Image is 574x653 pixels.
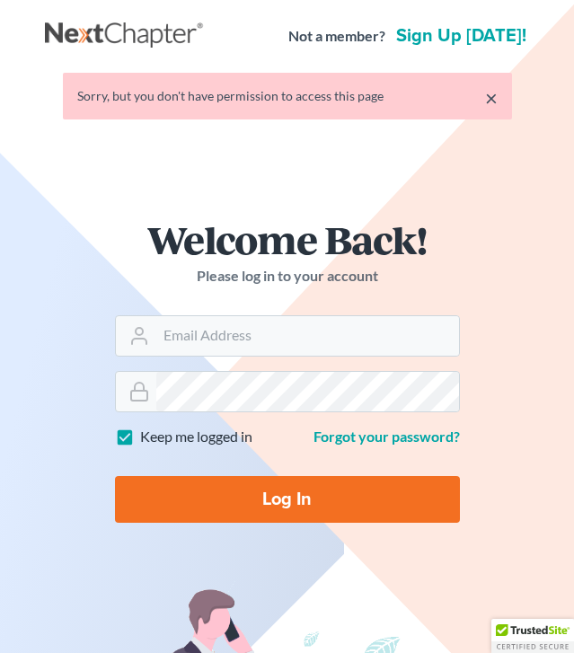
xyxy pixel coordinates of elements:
p: Please log in to your account [115,266,460,287]
a: Forgot your password? [313,428,460,445]
input: Email Address [156,316,459,356]
a: × [485,87,498,109]
label: Keep me logged in [140,427,252,447]
div: TrustedSite Certified [491,619,574,653]
a: Sign up [DATE]! [393,27,530,45]
div: Sorry, but you don't have permission to access this page [77,87,498,105]
input: Log In [115,476,460,523]
h1: Welcome Back! [115,220,460,259]
strong: Not a member? [288,26,385,47]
